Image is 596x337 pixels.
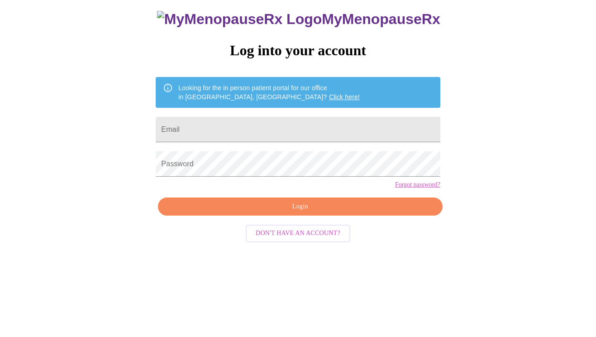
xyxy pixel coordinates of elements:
div: Looking for the in person patient portal for our office in [GEOGRAPHIC_DATA], [GEOGRAPHIC_DATA]? [178,80,360,105]
a: Forgot password? [395,181,440,188]
a: Click here! [329,93,360,101]
img: MyMenopauseRx Logo [157,11,322,28]
h3: Log into your account [156,42,440,59]
button: Don't have an account? [246,225,350,242]
button: Login [158,197,442,216]
h3: MyMenopauseRx [157,11,440,28]
span: Don't have an account? [256,228,340,239]
a: Don't have an account? [243,229,353,236]
span: Login [168,201,432,212]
